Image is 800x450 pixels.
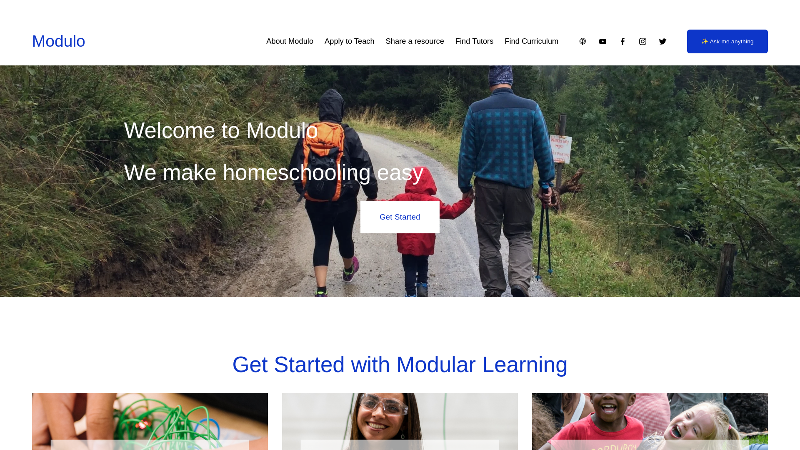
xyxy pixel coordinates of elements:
[505,34,558,49] a: Find Curriculum
[578,37,587,46] a: Apple Podcasts
[455,34,494,49] a: Find Tutors
[32,32,85,50] a: Modulo
[325,34,375,49] a: Apply to Teach
[658,37,667,46] a: Twitter
[618,37,627,46] a: Facebook
[687,30,768,53] a: ✨ Ask me anything
[386,34,444,49] a: Share a resource
[124,116,676,145] h2: Welcome to Modulo
[32,350,768,379] h2: Get Started with Modular Learning
[360,201,439,233] a: Get Started
[598,37,607,46] a: YouTube
[266,34,313,49] a: About Modulo
[638,37,647,46] a: Instagram
[124,158,676,187] h2: We make homeschooling easy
